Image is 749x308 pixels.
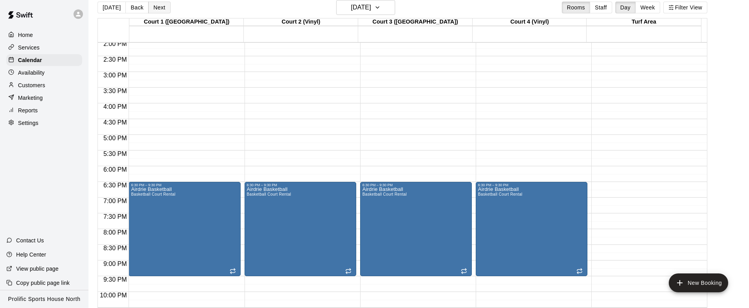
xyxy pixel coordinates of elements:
[562,2,590,13] button: Rooms
[16,279,70,287] p: Copy public page link
[473,18,587,26] div: Court 4 (Vinyl)
[18,44,40,51] p: Services
[101,72,129,79] span: 3:00 PM
[101,40,129,47] span: 2:00 PM
[148,2,170,13] button: Next
[16,251,46,258] p: Help Center
[101,276,129,283] span: 9:30 PM
[18,56,42,64] p: Calendar
[244,18,358,26] div: Court 2 (Vinyl)
[16,236,44,244] p: Contact Us
[101,213,129,220] span: 7:30 PM
[18,119,39,127] p: Settings
[363,192,407,196] span: Basketball Court Rental
[6,67,82,79] a: Availability
[6,117,82,129] a: Settings
[101,56,129,63] span: 2:30 PM
[363,183,469,187] div: 6:30 PM – 9:30 PM
[101,198,129,204] span: 7:00 PM
[478,192,523,196] span: Basketball Court Rental
[131,183,238,187] div: 6:30 PM – 9:30 PM
[247,183,354,187] div: 6:30 PM – 9:30 PM
[247,192,291,196] span: Basketball Court Rental
[101,245,129,251] span: 8:30 PM
[101,135,129,141] span: 5:00 PM
[131,192,175,196] span: Basketball Court Rental
[129,182,240,276] div: 6:30 PM – 9:30 PM: Airdrie Basketball
[98,292,129,299] span: 10:00 PM
[8,295,81,303] p: Prolific Sports House North
[6,92,82,104] a: Marketing
[6,29,82,41] a: Home
[360,182,472,276] div: 6:30 PM – 9:30 PM: Airdrie Basketball
[576,268,583,274] span: Recurring event
[129,18,244,26] div: Court 1 ([GEOGRAPHIC_DATA])
[18,94,43,102] p: Marketing
[669,273,728,292] button: add
[16,265,59,273] p: View public page
[230,268,236,274] span: Recurring event
[101,182,129,189] span: 6:30 PM
[6,104,82,116] a: Reports
[101,119,129,126] span: 4:30 PM
[663,2,707,13] button: Filter View
[101,150,129,157] span: 5:30 PM
[590,2,612,13] button: Staff
[6,79,82,91] a: Customers
[345,268,351,274] span: Recurring event
[101,166,129,173] span: 6:00 PM
[101,260,129,267] span: 9:00 PM
[101,88,129,94] span: 3:30 PM
[358,18,473,26] div: Court 3 ([GEOGRAPHIC_DATA])
[351,2,371,13] h6: [DATE]
[587,18,701,26] div: Turf Area
[98,2,126,13] button: [DATE]
[125,2,149,13] button: Back
[615,2,636,13] button: Day
[18,106,38,114] p: Reports
[18,69,45,77] p: Availability
[6,54,82,66] a: Calendar
[6,42,82,53] a: Services
[18,31,33,39] p: Home
[476,182,587,276] div: 6:30 PM – 9:30 PM: Airdrie Basketball
[245,182,356,276] div: 6:30 PM – 9:30 PM: Airdrie Basketball
[101,229,129,236] span: 8:00 PM
[478,183,585,187] div: 6:30 PM – 9:30 PM
[101,103,129,110] span: 4:00 PM
[461,268,467,274] span: Recurring event
[635,2,660,13] button: Week
[18,81,45,89] p: Customers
